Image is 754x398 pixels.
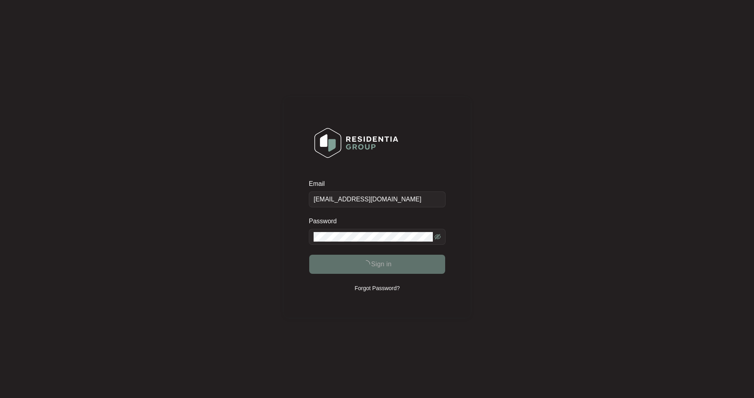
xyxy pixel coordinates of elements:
img: Login Logo [309,123,403,163]
label: Email [309,180,330,188]
span: eye-invisible [434,234,441,240]
p: Forgot Password? [355,284,400,292]
button: Sign in [309,255,445,274]
input: Email [309,191,446,207]
span: loading [362,260,370,269]
span: Sign in [371,259,392,269]
input: Password [314,232,433,242]
label: Password [309,217,343,225]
